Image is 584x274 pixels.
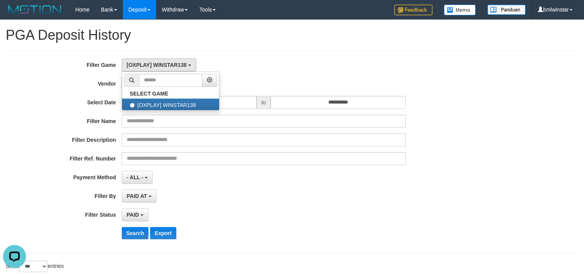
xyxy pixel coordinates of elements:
[257,96,271,109] span: to
[122,89,219,99] a: SELECT GAME
[130,91,168,97] b: SELECT GAME
[127,174,144,180] span: - ALL -
[19,261,48,272] select: Showentries
[122,208,148,221] button: PAID
[122,99,219,110] label: [OXPLAY] WINSTAR138
[6,261,64,272] label: Show entries
[444,5,476,15] img: Button%20Memo.svg
[122,227,149,239] button: Search
[487,5,526,15] img: panduan.png
[6,4,64,15] img: MOTION_logo.png
[394,5,432,15] img: Feedback.jpg
[127,62,187,68] span: [OXPLAY] WINSTAR138
[127,212,139,218] span: PAID
[150,227,176,239] button: Export
[6,28,578,43] h1: PGA Deposit History
[122,171,153,184] button: - ALL -
[127,193,147,199] span: PAID AT
[122,190,156,203] button: PAID AT
[122,58,196,71] button: [OXPLAY] WINSTAR138
[130,103,135,108] input: [OXPLAY] WINSTAR138
[3,3,26,26] button: Open LiveChat chat widget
